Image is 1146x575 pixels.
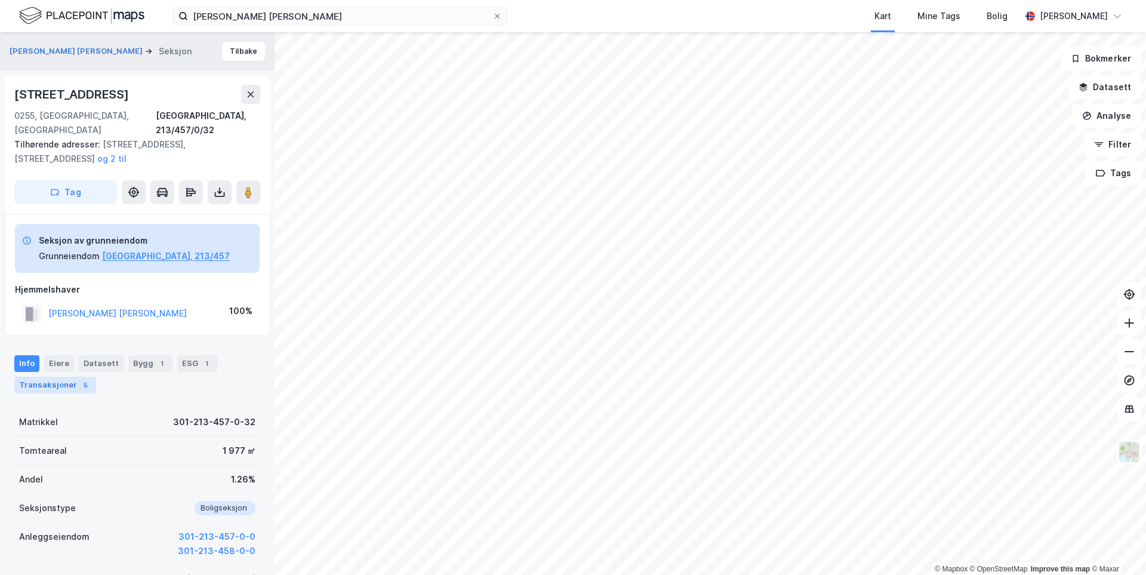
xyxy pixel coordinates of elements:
[1086,518,1146,575] div: Kontrollprogram for chat
[177,355,217,372] div: ESG
[874,9,891,23] div: Kart
[178,544,255,558] button: 301-213-458-0-0
[14,85,131,104] div: [STREET_ADDRESS]
[15,282,260,297] div: Hjemmelshaver
[39,249,100,263] div: Grunneiendom
[14,377,96,393] div: Transaksjoner
[1031,565,1090,573] a: Improve this map
[10,45,145,57] button: [PERSON_NAME] [PERSON_NAME]
[1086,161,1141,185] button: Tags
[1086,518,1146,575] iframe: Chat Widget
[19,472,43,487] div: Andel
[1118,441,1141,463] img: Z
[222,42,265,61] button: Tilbake
[178,530,255,544] button: 301-213-457-0-0
[201,358,212,370] div: 1
[1072,104,1141,128] button: Analyse
[156,109,260,137] div: [GEOGRAPHIC_DATA], 213/457/0/32
[14,355,39,372] div: Info
[229,304,252,318] div: 100%
[159,44,192,59] div: Seksjon
[102,249,230,263] button: [GEOGRAPHIC_DATA], 213/457
[79,379,91,391] div: 5
[128,355,172,372] div: Bygg
[44,355,74,372] div: Eiere
[1068,75,1141,99] button: Datasett
[173,415,255,429] div: 301-213-457-0-32
[935,565,968,573] a: Mapbox
[19,530,90,544] div: Anleggseiendom
[223,444,255,458] div: 1 977 ㎡
[970,565,1028,573] a: OpenStreetMap
[917,9,960,23] div: Mine Tags
[39,233,230,248] div: Seksjon av grunneiendom
[188,7,492,25] input: Søk på adresse, matrikkel, gårdeiere, leietakere eller personer
[1084,133,1141,156] button: Filter
[1040,9,1108,23] div: [PERSON_NAME]
[14,180,117,204] button: Tag
[156,358,168,370] div: 1
[987,9,1008,23] div: Bolig
[19,415,58,429] div: Matrikkel
[79,355,124,372] div: Datasett
[1061,47,1141,70] button: Bokmerker
[19,5,144,26] img: logo.f888ab2527a4732fd821a326f86c7f29.svg
[14,109,156,137] div: 0255, [GEOGRAPHIC_DATA], [GEOGRAPHIC_DATA]
[231,472,255,487] div: 1.26%
[19,501,76,515] div: Seksjonstype
[19,444,67,458] div: Tomteareal
[14,139,103,149] span: Tilhørende adresser:
[14,137,251,166] div: [STREET_ADDRESS], [STREET_ADDRESS]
